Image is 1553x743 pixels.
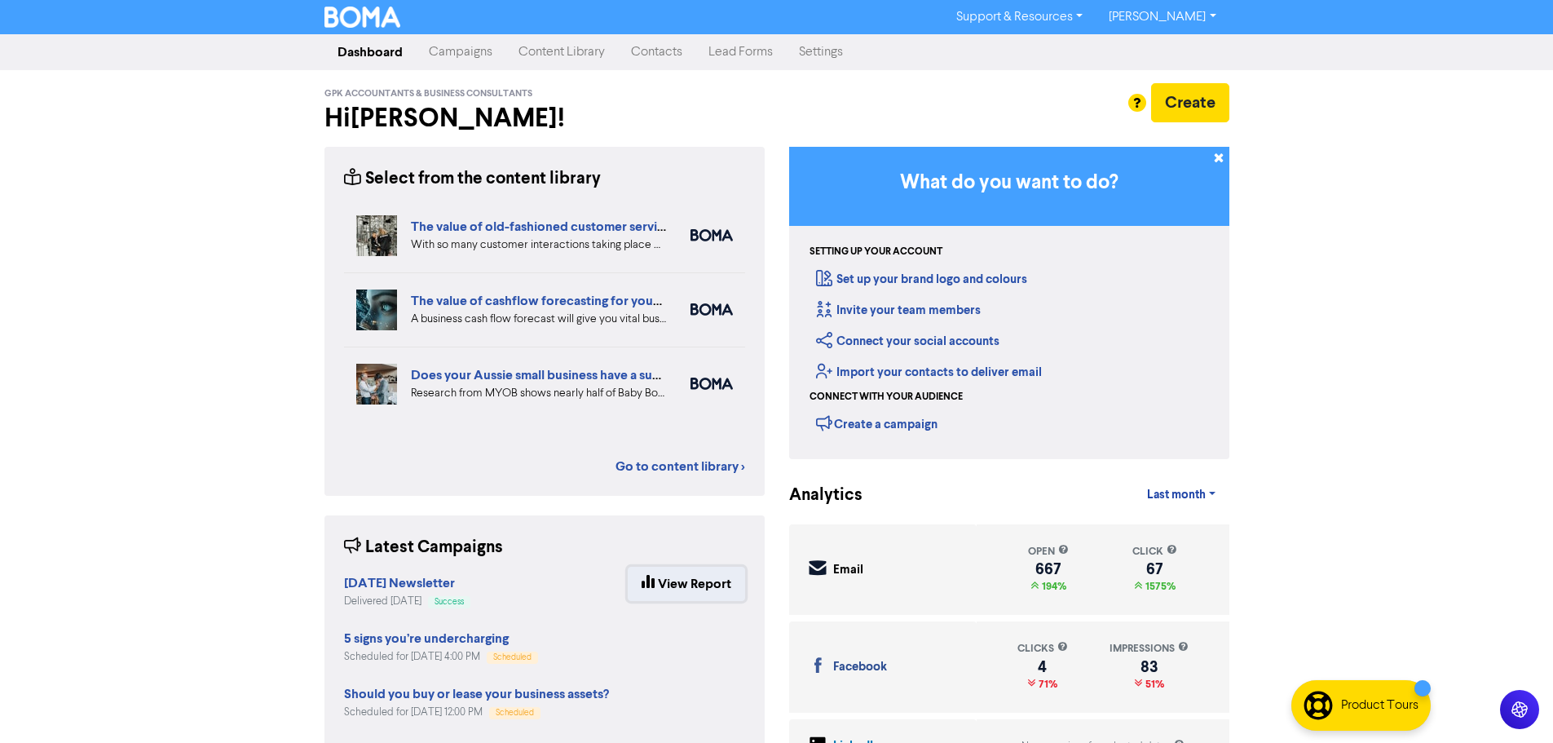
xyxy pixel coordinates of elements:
a: Support & Resources [943,4,1096,30]
a: [DATE] Newsletter [344,577,455,590]
a: Content Library [505,36,618,69]
a: View Report [628,567,745,601]
span: Scheduled [493,653,532,661]
img: BOMA Logo [324,7,401,28]
div: Facebook [833,658,887,677]
span: 194% [1039,580,1066,593]
a: Go to content library > [615,457,745,476]
div: Create a campaign [816,411,938,436]
strong: [DATE] Newsletter [344,575,455,591]
div: Research from MYOB shows nearly half of Baby Boomer business owners are planning to exit in the n... [411,385,666,402]
div: click [1132,544,1177,559]
a: The value of old-fashioned customer service: getting data insights [411,219,793,235]
iframe: Chat Widget [1471,665,1553,743]
div: Select from the content library [344,166,601,192]
div: Delivered [DATE] [344,594,470,609]
div: 4 [1017,661,1068,674]
a: [PERSON_NAME] [1096,4,1229,30]
a: Set up your brand logo and colours [816,272,1027,287]
div: 67 [1132,563,1177,576]
div: 667 [1028,563,1069,576]
button: Create [1151,83,1229,122]
a: Contacts [618,36,695,69]
a: Last month [1134,479,1229,511]
img: boma [690,378,733,390]
strong: Should you buy or lease your business assets? [344,686,609,702]
div: A business cash flow forecast will give you vital business intelligence to help you scenario-plan... [411,311,666,328]
a: Invite your team members [816,303,981,318]
a: Connect your social accounts [816,334,999,349]
div: Scheduled for [DATE] 12:00 PM [344,705,609,720]
div: Getting Started in BOMA [789,147,1229,459]
span: 1575% [1142,580,1176,593]
span: GPK Accountants & Business Consultants [324,88,532,100]
div: Setting up your account [810,245,942,259]
a: Does your Aussie small business have a succession plan? [411,367,738,383]
div: clicks [1017,641,1068,657]
a: The value of cashflow forecasting for your business [411,293,711,309]
a: Should you buy or lease your business assets? [344,688,609,701]
img: boma [690,229,733,241]
div: Email [833,561,863,580]
span: 51% [1142,678,1164,691]
strong: 5 signs you’re undercharging [344,630,509,647]
span: Scheduled [496,709,534,717]
div: Latest Campaigns [344,535,503,560]
h2: Hi [PERSON_NAME] ! [324,103,765,134]
div: With so many customer interactions taking place online, your online customer service has to be fi... [411,237,666,254]
a: Lead Forms [695,36,786,69]
div: Scheduled for [DATE] 4:00 PM [344,649,538,665]
div: Connect with your audience [810,390,963,405]
span: Success [435,598,464,606]
div: open [1028,544,1069,559]
span: 71% [1035,678,1057,691]
a: Dashboard [324,36,416,69]
div: impressions [1110,641,1189,657]
a: Campaigns [416,36,505,69]
div: Analytics [789,483,842,508]
a: Import your contacts to deliver email [816,365,1042,380]
a: 5 signs you’re undercharging [344,633,509,646]
a: Settings [786,36,856,69]
img: boma_accounting [690,303,733,316]
h3: What do you want to do? [814,171,1205,195]
div: 83 [1110,661,1189,674]
span: Last month [1147,488,1206,502]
